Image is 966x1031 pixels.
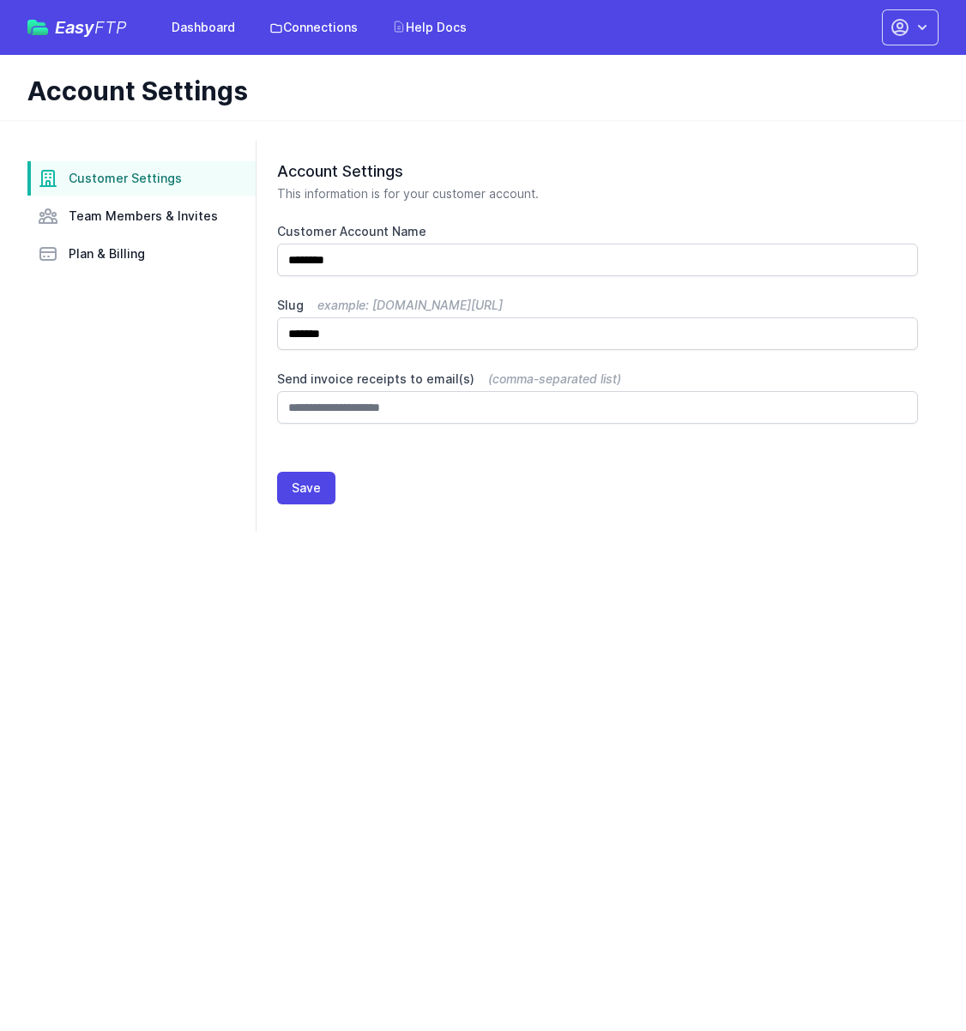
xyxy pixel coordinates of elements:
[277,297,919,314] label: Slug
[277,223,919,240] label: Customer Account Name
[69,245,145,262] span: Plan & Billing
[55,19,127,36] span: Easy
[277,185,919,202] p: This information is for your customer account.
[277,161,919,182] h2: Account Settings
[161,12,245,43] a: Dashboard
[27,199,256,233] a: Team Members & Invites
[27,161,256,196] a: Customer Settings
[27,20,48,35] img: easyftp_logo.png
[27,75,925,106] h1: Account Settings
[94,17,127,38] span: FTP
[382,12,477,43] a: Help Docs
[69,208,218,225] span: Team Members & Invites
[488,371,621,386] span: (comma-separated list)
[27,19,127,36] a: EasyFTP
[27,237,256,271] a: Plan & Billing
[259,12,368,43] a: Connections
[69,170,182,187] span: Customer Settings
[277,371,919,388] label: Send invoice receipts to email(s)
[317,298,503,312] span: example: [DOMAIN_NAME][URL]
[277,472,335,504] button: Save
